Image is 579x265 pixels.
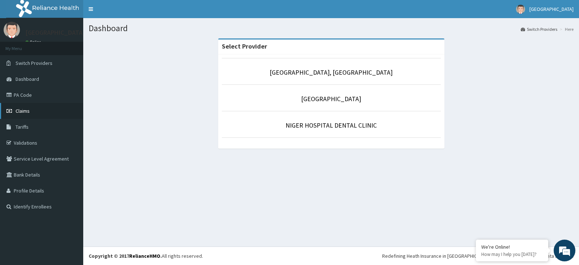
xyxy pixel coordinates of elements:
li: Here [558,26,574,32]
img: User Image [4,22,20,38]
strong: Select Provider [222,42,267,50]
p: How may I help you today? [481,251,543,257]
div: Chat with us now [38,41,122,50]
a: RelianceHMO [129,253,160,259]
textarea: Type your message and hit 'Enter' [4,183,138,208]
div: We're Online! [481,244,543,250]
span: [GEOGRAPHIC_DATA] [529,6,574,12]
span: We're online! [42,84,100,157]
span: Tariffs [16,124,29,130]
a: [GEOGRAPHIC_DATA] [301,95,361,103]
p: [GEOGRAPHIC_DATA] [25,29,85,36]
div: Minimize live chat window [119,4,136,21]
div: Redefining Heath Insurance in [GEOGRAPHIC_DATA] using Telemedicine and Data Science! [382,252,574,260]
a: [GEOGRAPHIC_DATA], [GEOGRAPHIC_DATA] [270,68,393,76]
h1: Dashboard [89,24,574,33]
img: d_794563401_company_1708531726252_794563401 [13,36,29,54]
a: Online [25,40,43,45]
span: Dashboard [16,76,39,82]
footer: All rights reserved. [83,247,579,265]
strong: Copyright © 2017 . [89,253,162,259]
a: Switch Providers [521,26,557,32]
a: NIGER HOSPITAL DENTAL CLINIC [286,121,377,129]
img: User Image [516,5,525,14]
span: Switch Providers [16,60,52,66]
span: Claims [16,108,30,114]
